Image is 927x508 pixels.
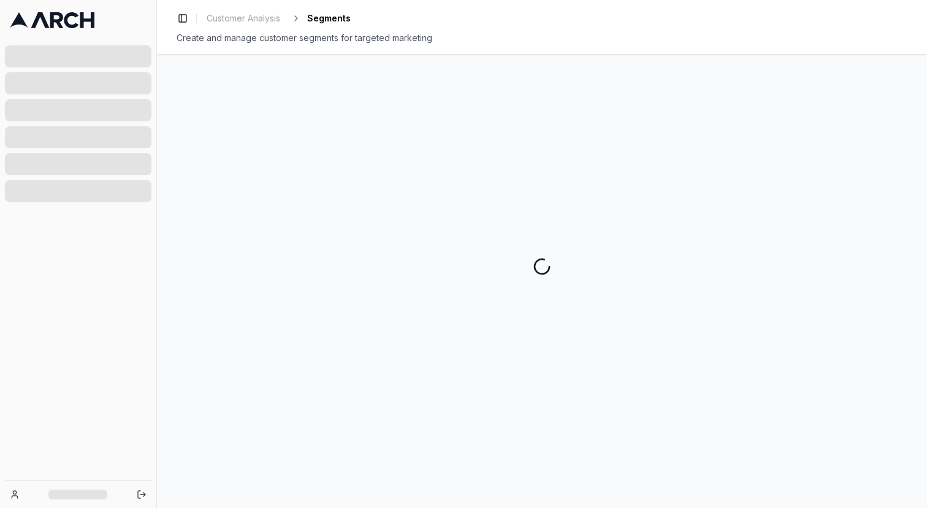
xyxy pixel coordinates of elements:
nav: breadcrumb [202,10,351,27]
span: Segments [307,12,351,25]
button: Log out [133,486,150,503]
a: Customer Analysis [202,10,285,27]
div: Create and manage customer segments for targeted marketing [177,32,907,44]
span: Customer Analysis [207,12,280,25]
